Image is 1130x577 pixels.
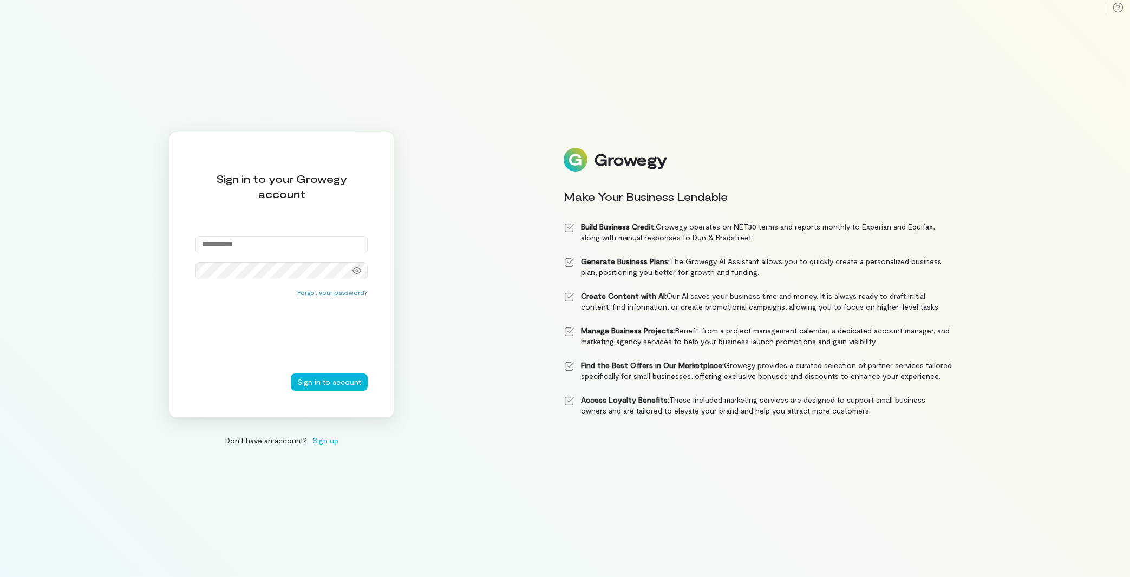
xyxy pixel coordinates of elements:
span: Sign up [312,435,338,446]
li: The Growegy AI Assistant allows you to quickly create a personalized business plan, positioning y... [564,256,952,278]
strong: Create Content with AI: [581,291,667,300]
strong: Find the Best Offers in Our Marketplace: [581,360,724,370]
img: Logo [564,148,587,172]
div: Make Your Business Lendable [564,189,952,204]
div: Don’t have an account? [169,435,394,446]
strong: Generate Business Plans: [581,257,670,266]
div: Growegy [594,150,667,169]
li: Growegy operates on NET30 terms and reports monthly to Experian and Equifax, along with manual re... [564,221,952,243]
li: Benefit from a project management calendar, a dedicated account manager, and marketing agency ser... [564,325,952,347]
div: Sign in to your Growegy account [195,171,368,201]
li: Growegy provides a curated selection of partner services tailored specifically for small business... [564,360,952,382]
li: These included marketing services are designed to support small business owners and are tailored ... [564,395,952,416]
strong: Build Business Credit: [581,222,656,231]
strong: Access Loyalty Benefits: [581,395,669,404]
li: Our AI saves your business time and money. It is always ready to draft initial content, find info... [564,291,952,312]
button: Sign in to account [291,373,368,391]
button: Forgot your password? [297,288,368,297]
strong: Manage Business Projects: [581,326,675,335]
